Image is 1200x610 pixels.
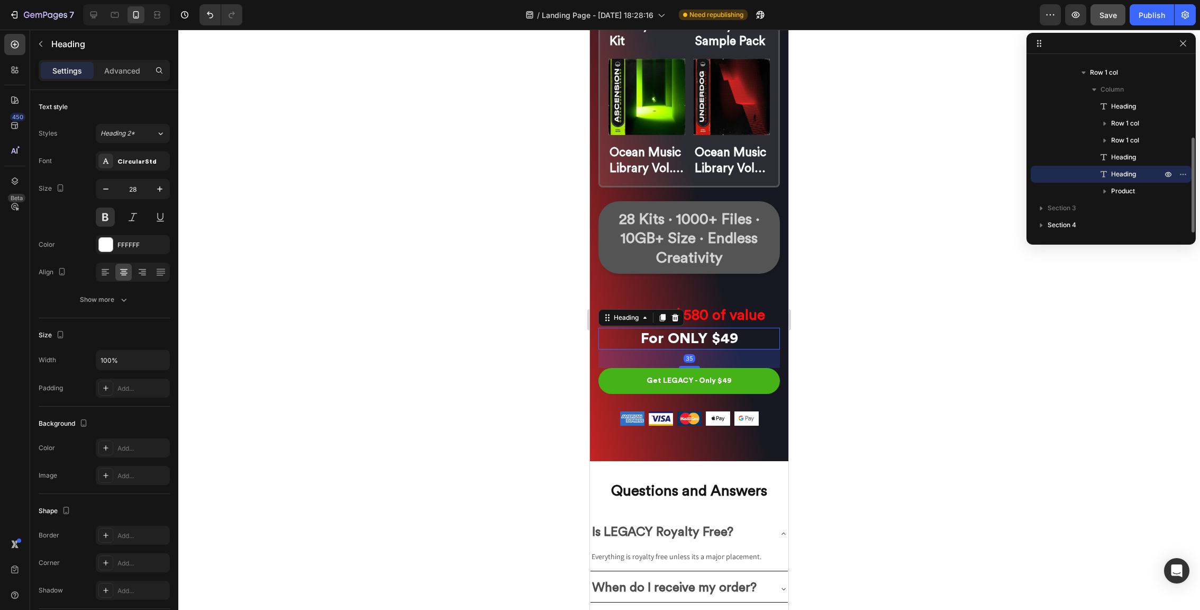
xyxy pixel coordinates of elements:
[39,383,63,393] div: Padding
[117,444,167,453] div: Add...
[117,384,167,393] div: Add...
[39,558,60,568] div: Corner
[39,265,68,280] div: Align
[96,351,169,370] input: Auto
[39,504,72,518] div: Shape
[39,290,170,309] button: Show more
[23,278,175,293] strong: Get over $580 of value
[1111,101,1136,112] span: Heading
[39,471,57,480] div: Image
[10,113,25,121] div: 450
[117,586,167,596] div: Add...
[8,338,190,364] button: Get LEGACY - Only $49
[39,355,56,365] div: Width
[542,10,653,21] span: Landing Page - [DATE] 18:28:16
[39,531,59,540] div: Border
[39,156,52,166] div: Font
[199,4,242,25] div: Undo/Redo
[39,102,68,112] div: Text style
[4,4,79,25] button: 7
[590,30,788,610] iframe: Design area
[30,382,169,396] img: Alt Image
[52,65,82,76] p: Settings
[39,328,67,343] div: Size
[1111,135,1139,146] span: Row 1 col
[1048,220,1076,230] span: Section 4
[1111,118,1139,129] span: Row 1 col
[101,129,135,138] span: Heading 2*
[39,182,67,196] div: Size
[1130,4,1174,25] button: Publish
[39,586,63,595] div: Shadow
[537,10,540,21] span: /
[104,114,180,148] h2: Ocean Music Library Vol.3 Underdog Sample Pack
[39,443,55,453] div: Color
[117,559,167,568] div: Add...
[1111,186,1135,196] span: Product
[104,65,140,76] p: Advanced
[117,531,167,541] div: Add...
[689,10,743,20] span: Need republishing
[22,283,51,293] div: Heading
[1139,10,1165,21] div: Publish
[1111,152,1136,163] span: Heading
[8,298,190,319] h2: For ONLY $49
[117,471,167,481] div: Add...
[39,417,90,431] div: Background
[57,345,142,358] div: Get LEGACY - Only $49
[69,8,74,21] p: 7
[39,129,57,138] div: Styles
[1164,558,1189,584] div: Open Intercom Messenger
[1090,4,1125,25] button: Save
[96,124,170,143] button: Heading 2*
[8,194,25,202] div: Beta
[80,294,129,305] div: Show more
[1101,84,1124,95] span: Column
[94,325,105,333] div: 35
[39,240,55,249] div: Color
[19,114,95,148] h2: Ocean Music Library Vol.4 [DATE] Sample Pack
[1111,169,1136,180] span: Heading
[1099,11,1117,20] span: Save
[14,179,185,239] h2: 28 Kits · 1000+ Files · 10GB+ Size · Endless Creativity
[1048,203,1076,213] span: Section 3
[2,521,197,534] p: Everything is royalty free unless its a major placement.
[2,552,167,564] strong: When do I receive my order?
[117,240,167,250] div: FFFFFF
[1090,67,1118,78] span: Row 1 col
[51,38,166,50] p: Heading
[117,157,167,166] div: CircularStd
[2,496,143,509] strong: Is LEGACY Royalty Free?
